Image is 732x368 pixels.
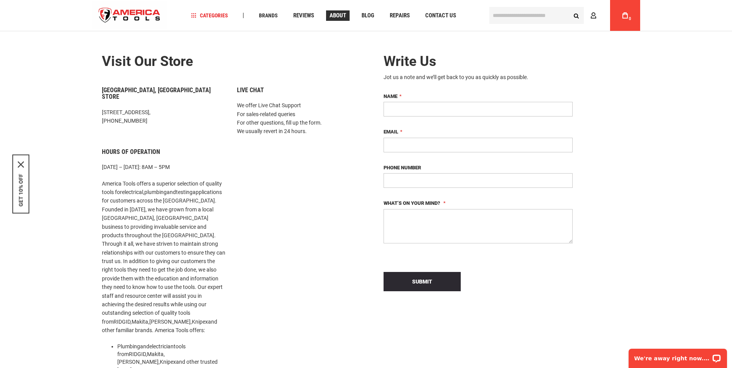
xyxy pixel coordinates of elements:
[569,8,584,23] button: Search
[192,319,208,325] a: Knipex
[384,53,436,69] span: Write Us
[358,10,378,21] a: Blog
[117,359,159,365] a: [PERSON_NAME]
[384,272,461,291] button: Submit
[629,17,631,21] span: 0
[326,10,350,21] a: About
[624,344,732,368] iframe: LiveChat chat widget
[255,10,281,21] a: Brands
[132,319,148,325] a: Makita
[149,319,191,325] a: [PERSON_NAME]
[237,101,360,136] p: We offer Live Chat Support For sales-related queries For other questions, fill up the form. We us...
[176,189,193,195] a: testing
[386,10,413,21] a: Repairs
[18,162,24,168] button: Close
[122,189,143,195] a: electrical
[237,87,360,94] h6: Live Chat
[149,343,174,349] a: electrician
[102,87,225,100] h6: [GEOGRAPHIC_DATA], [GEOGRAPHIC_DATA] Store
[113,319,130,325] a: RIDGID
[102,179,225,335] p: America Tools offers a superior selection of quality tools for , and applications for customers a...
[18,162,24,168] svg: close icon
[144,189,167,195] a: plumbing
[102,149,225,155] h6: Hours of Operation
[188,10,232,21] a: Categories
[117,343,140,349] a: Plumbing
[191,13,228,18] span: Categories
[293,13,314,19] span: Reviews
[102,163,225,171] p: [DATE] – [DATE]: 8AM – 5PM
[390,13,410,19] span: Repairs
[384,73,573,81] div: Jot us a note and we’ll get back to you as quickly as possible.
[384,165,421,170] span: Phone Number
[384,200,440,206] span: What’s on your mind?
[160,359,176,365] a: Knipex
[330,13,346,19] span: About
[102,108,225,125] p: [STREET_ADDRESS], [PHONE_NUMBER]
[412,279,432,285] span: Submit
[92,1,167,30] img: America Tools
[384,93,397,99] span: Name
[384,129,398,135] span: Email
[92,1,167,30] a: store logo
[102,54,360,69] h2: Visit our store
[259,13,278,18] span: Brands
[147,351,164,357] a: Makita
[362,13,374,19] span: Blog
[425,13,456,19] span: Contact Us
[129,351,146,357] a: RIDGID
[422,10,460,21] a: Contact Us
[18,174,24,207] button: GET 10% OFF
[290,10,318,21] a: Reviews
